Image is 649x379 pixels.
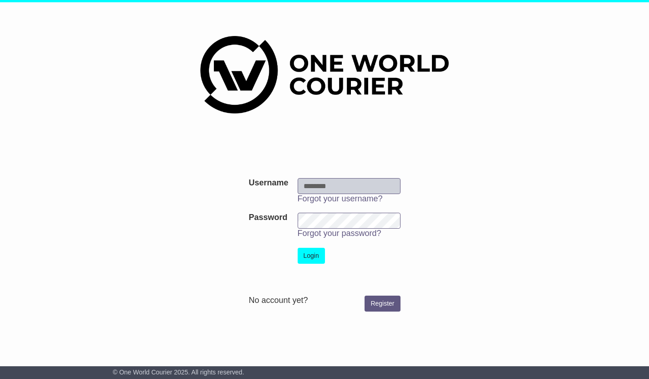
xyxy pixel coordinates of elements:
label: Password [248,213,287,223]
a: Forgot your password? [298,229,381,238]
a: Register [365,296,400,312]
img: One World [200,36,449,113]
button: Login [298,248,325,264]
div: No account yet? [248,296,400,306]
a: Forgot your username? [298,194,383,203]
label: Username [248,178,288,188]
span: © One World Courier 2025. All rights reserved. [113,369,244,376]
